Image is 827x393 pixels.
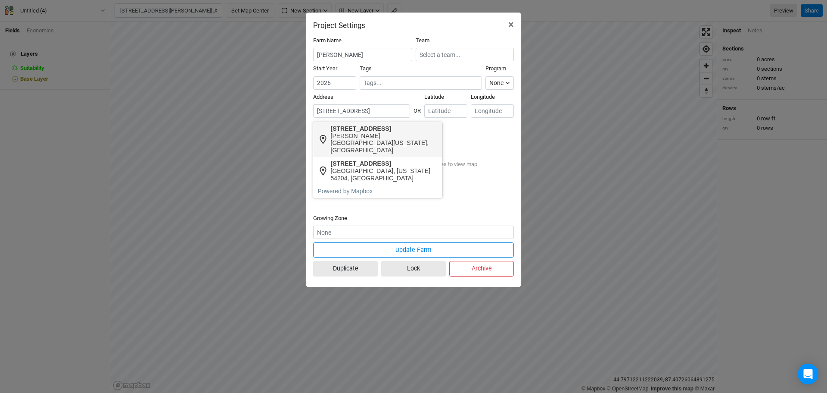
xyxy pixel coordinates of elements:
input: Longitude [471,104,514,118]
label: Growing Zone [313,214,347,222]
label: Start Year [313,65,337,72]
label: Program [485,65,506,72]
div: OR [413,100,421,115]
h2: Project Settings [313,21,365,30]
button: Duplicate [313,261,378,276]
button: Archive [449,261,514,276]
input: Tags... [364,79,478,88]
div: [STREET_ADDRESS] [331,125,438,132]
div: [STREET_ADDRESS] [331,160,438,167]
div: [PERSON_NAME][GEOGRAPHIC_DATA][US_STATE], [GEOGRAPHIC_DATA] [331,132,438,154]
div: [GEOGRAPHIC_DATA], [US_STATE] 54204, [GEOGRAPHIC_DATA] [331,167,438,182]
input: Address (123 James St...) [313,104,410,118]
input: Project/Farm Name [313,48,412,61]
button: None [485,76,514,90]
label: Address [313,93,333,101]
a: Powered by Mapbox [318,188,373,195]
input: Select a team... [416,48,514,61]
input: Start Year [313,76,356,90]
label: Latitude [424,93,444,101]
button: Update Farm [313,242,514,258]
label: Team [416,37,429,44]
div: Open Intercom Messenger [798,364,818,384]
input: Latitude [424,104,467,118]
button: Lock [381,261,446,276]
button: Close [501,13,521,37]
input: None [313,226,514,239]
div: None [489,79,504,88]
label: Tags [360,65,372,72]
span: × [508,19,514,31]
label: Farm Name [313,37,342,44]
label: Longitude [471,93,495,101]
